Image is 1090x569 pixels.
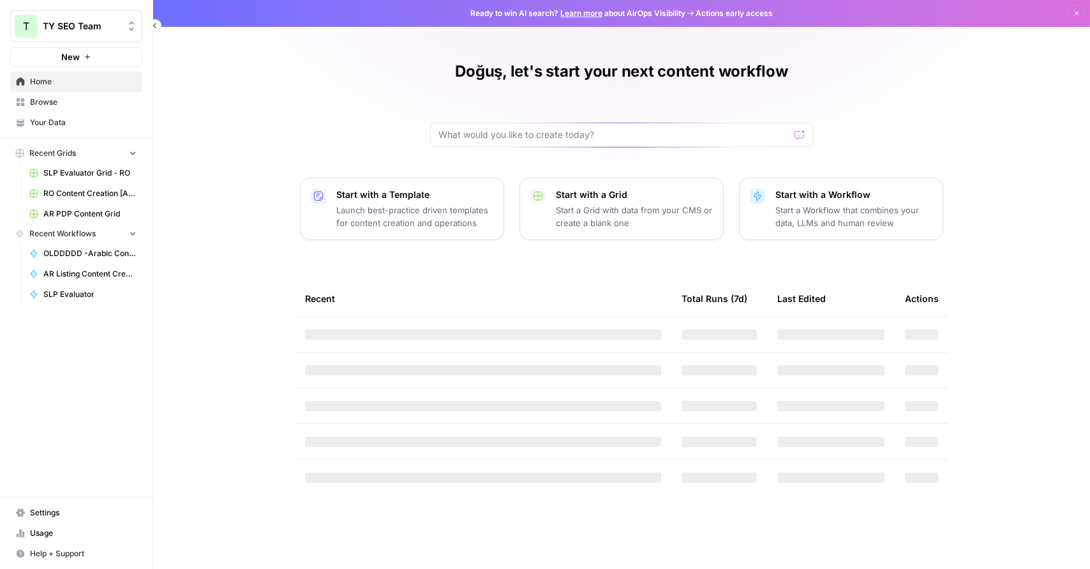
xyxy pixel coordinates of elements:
[10,543,142,564] button: Help + Support
[43,268,137,280] span: AR Listing Content Creation
[24,243,142,264] a: OLDDDDD -Arabic Content Creation
[30,76,137,87] span: Home
[305,281,661,316] div: Recent
[519,178,724,240] button: Start with a GridStart a Grid with data from your CMS or create a blank one
[61,50,80,63] span: New
[23,19,29,34] span: T
[10,503,142,523] a: Settings
[10,144,142,163] button: Recent Grids
[24,264,142,284] a: AR Listing Content Creation
[682,281,747,316] div: Total Runs (7d)
[24,204,142,224] a: AR PDP Content Grid
[775,188,932,201] p: Start with a Workflow
[10,224,142,243] button: Recent Workflows
[43,20,120,33] span: TY SEO Team
[24,163,142,183] a: SLP Evaluator Grid - RO
[739,178,943,240] button: Start with a WorkflowStart a Workflow that combines your data, LLMs and human review
[30,507,137,519] span: Settings
[10,92,142,112] a: Browse
[29,148,76,159] span: Recent Grids
[29,228,96,239] span: Recent Workflows
[336,204,493,229] p: Launch best-practice driven templates for content creation and operations
[455,61,788,82] h1: Doğuş, let's start your next content workflow
[560,8,602,18] a: Learn more
[696,8,773,19] span: Actions early access
[24,284,142,305] a: SLP Evaluator
[905,281,939,316] div: Actions
[43,188,137,199] span: RO Content Creation [Anil] Grid
[43,248,137,259] span: OLDDDDD -Arabic Content Creation
[775,204,932,229] p: Start a Workflow that combines your data, LLMs and human review
[556,188,713,201] p: Start with a Grid
[10,112,142,133] a: Your Data
[43,289,137,300] span: SLP Evaluator
[556,204,713,229] p: Start a Grid with data from your CMS or create a blank one
[30,117,137,128] span: Your Data
[300,178,504,240] button: Start with a TemplateLaunch best-practice driven templates for content creation and operations
[24,183,142,204] a: RO Content Creation [Anil] Grid
[470,8,685,19] span: Ready to win AI search? about AirOps Visibility
[43,208,137,220] span: AR PDP Content Grid
[30,548,137,559] span: Help + Support
[10,523,142,543] a: Usage
[438,128,789,141] input: What would you like to create today?
[30,527,137,539] span: Usage
[10,72,142,92] a: Home
[43,167,137,179] span: SLP Evaluator Grid - RO
[30,96,137,108] span: Browse
[10,10,142,42] button: Workspace: TY SEO Team
[336,188,493,201] p: Start with a Template
[10,47,142,66] button: New
[777,281,826,316] div: Last Edited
